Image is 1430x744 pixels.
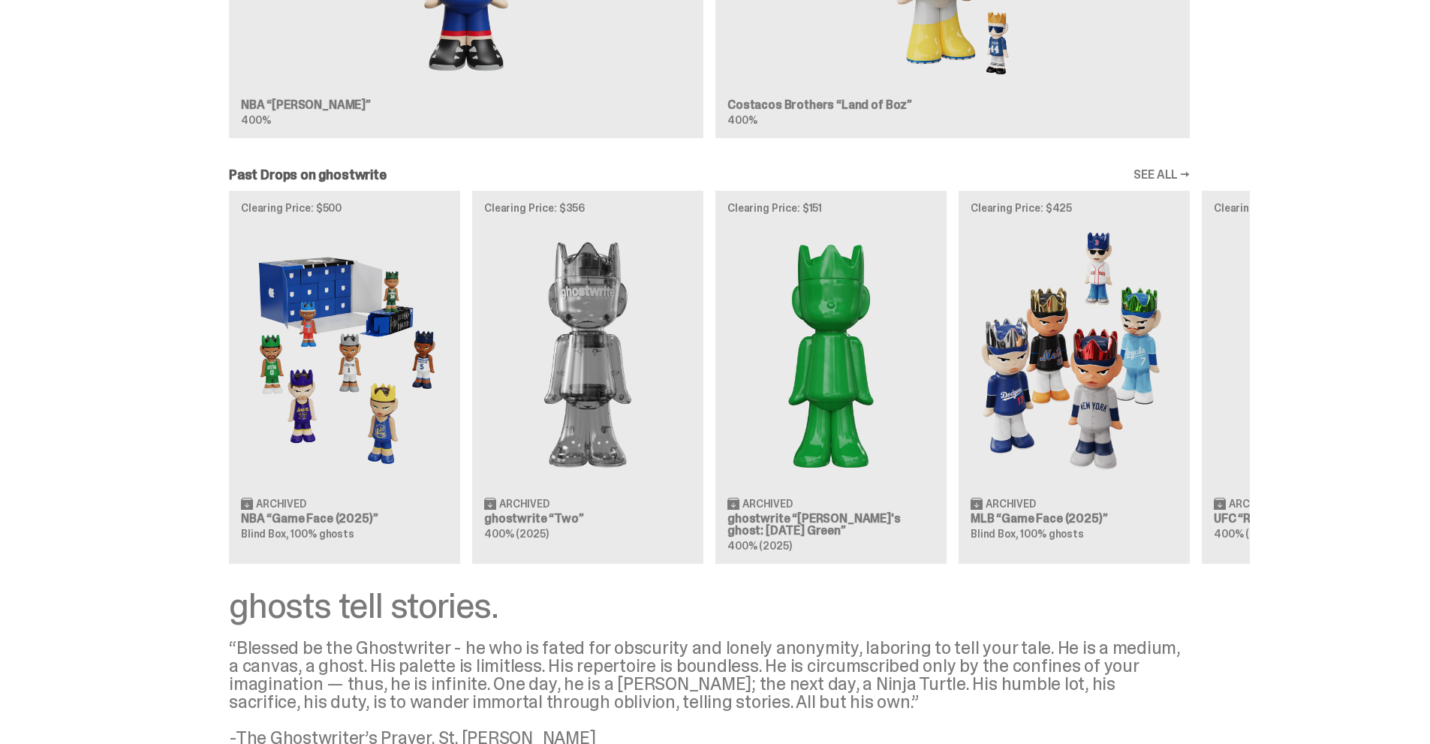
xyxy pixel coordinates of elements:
[1214,225,1421,484] img: Ruby
[715,191,947,563] a: Clearing Price: $151 Schrödinger's ghost: Sunday Green Archived
[472,191,703,563] a: Clearing Price: $356 Two Archived
[484,527,548,541] span: 400% (2025)
[241,527,289,541] span: Blind Box,
[484,203,691,213] p: Clearing Price: $356
[1229,499,1279,509] span: Archived
[241,203,448,213] p: Clearing Price: $500
[291,527,354,541] span: 100% ghosts
[959,191,1190,563] a: Clearing Price: $425 Game Face (2025) Archived
[1020,527,1083,541] span: 100% ghosts
[241,113,270,127] span: 400%
[727,225,935,484] img: Schrödinger's ghost: Sunday Green
[499,499,549,509] span: Archived
[971,513,1178,525] h3: MLB “Game Face (2025)”
[971,203,1178,213] p: Clearing Price: $425
[229,588,1190,624] div: ghosts tell stories.
[727,513,935,537] h3: ghostwrite “[PERSON_NAME]'s ghost: [DATE] Green”
[484,225,691,484] img: Two
[241,225,448,484] img: Game Face (2025)
[742,499,793,509] span: Archived
[229,168,387,182] h2: Past Drops on ghostwrite
[1133,169,1190,181] a: SEE ALL →
[256,499,306,509] span: Archived
[971,225,1178,484] img: Game Face (2025)
[1214,203,1421,213] p: Clearing Price: $150
[727,99,1178,111] h3: Costacos Brothers “Land of Boz”
[1214,527,1278,541] span: 400% (2025)
[986,499,1036,509] span: Archived
[484,513,691,525] h3: ghostwrite “Two”
[241,99,691,111] h3: NBA “[PERSON_NAME]”
[1214,513,1421,525] h3: UFC “Ruby”
[727,113,757,127] span: 400%
[971,527,1019,541] span: Blind Box,
[727,539,791,553] span: 400% (2025)
[241,513,448,525] h3: NBA “Game Face (2025)”
[727,203,935,213] p: Clearing Price: $151
[229,191,460,563] a: Clearing Price: $500 Game Face (2025) Archived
